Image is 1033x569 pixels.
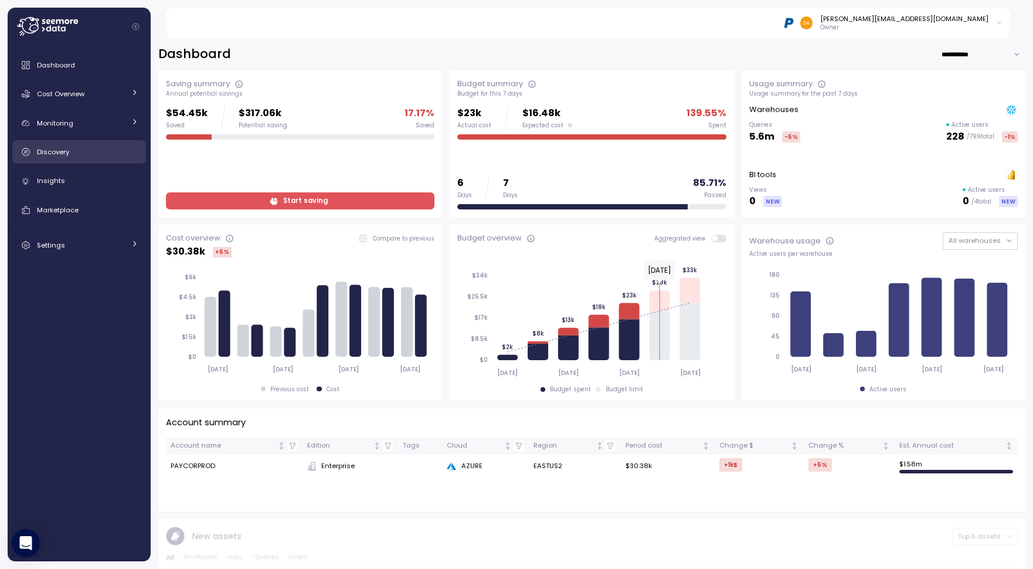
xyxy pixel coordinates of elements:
[562,316,575,323] tspan: $13k
[158,46,231,63] h2: Dashboard
[179,293,196,301] tspan: $4.5k
[620,455,714,478] td: $30.38k
[943,232,1018,249] button: All warehouses
[596,442,604,450] div: Not sorted
[749,104,798,116] p: Warehouses
[474,314,488,321] tspan: $17k
[1002,131,1018,143] div: -1 %
[239,106,287,121] p: $317.06k
[856,365,876,373] tspan: [DATE]
[166,106,208,121] p: $54.45k
[522,106,572,121] p: $16.48k
[532,329,544,337] tspan: $8k
[166,455,303,478] td: PAYCORPROD
[182,333,196,341] tspan: $1.5k
[749,186,782,194] p: Views
[999,196,1018,207] div: NEW
[680,369,701,377] tspan: [DATE]
[400,365,421,373] tspan: [DATE]
[782,131,800,143] div: -5 %
[769,271,780,279] tspan: 180
[984,365,1004,373] tspan: [DATE]
[457,106,491,121] p: $23k
[373,235,434,243] p: Compare to previous
[952,121,988,129] p: Active users
[277,442,286,450] div: Not sorted
[504,442,512,450] div: Not sorted
[763,196,782,207] div: NEW
[166,121,208,130] div: Saved
[498,369,518,377] tspan: [DATE]
[522,121,563,130] span: Expected cost
[702,442,710,450] div: Not sorted
[37,89,84,99] span: Cost Overview
[442,438,529,455] th: CloudNot sorted
[457,90,726,98] div: Budget for this 7 days
[12,140,146,164] a: Discovery
[820,14,988,23] div: [PERSON_NAME][EMAIL_ADDRESS][DOMAIN_NAME]
[471,335,488,343] tspan: $8.5k
[529,455,620,478] td: EASTUS2
[558,369,579,377] tspan: [DATE]
[457,121,491,130] div: Actual cost
[719,441,789,451] div: Change $
[771,333,780,340] tspan: 45
[303,438,398,455] th: EditionNot sorted
[37,205,79,215] span: Marketplace
[971,198,991,206] p: / 4 total
[790,442,798,450] div: Not sorted
[529,438,620,455] th: RegionNot sorted
[804,438,895,455] th: Change %Not sorted
[12,198,146,222] a: Marketplace
[895,455,1018,478] td: $ 1.58m
[307,441,371,451] div: Edition
[283,193,328,209] span: Start saving
[166,78,230,90] div: Saving summary
[273,365,294,373] tspan: [DATE]
[37,176,65,185] span: Insights
[968,186,1005,194] p: Active users
[749,194,756,209] p: 0
[37,147,69,157] span: Discovery
[682,266,697,273] tspan: $33k
[704,191,726,199] div: Passed
[622,291,637,299] tspan: $23k
[166,438,303,455] th: Account nameNot sorted
[171,441,276,451] div: Account name
[772,312,780,320] tspan: 90
[12,529,40,557] div: Open Intercom Messenger
[166,192,434,209] a: Start saving
[534,441,594,451] div: Region
[800,16,813,29] img: 48afdbe2e260b3f1599ee2f418cb8277
[899,441,1003,451] div: Est. Annual cost
[457,191,472,199] div: Days
[213,247,232,258] div: +5 %
[185,273,196,281] tspan: $6k
[327,385,339,394] div: Cost
[12,111,146,135] a: Monitoring
[749,78,813,90] div: Usage summary
[416,121,434,130] div: Saved
[749,129,774,145] p: 5.6m
[405,106,434,121] p: 17.17 %
[37,60,75,70] span: Dashboard
[654,235,711,242] span: Aggregated view
[12,53,146,77] a: Dashboard
[480,356,488,364] tspan: $0
[339,365,359,373] tspan: [DATE]
[166,90,434,98] div: Annual potential savings
[719,458,742,472] div: +1k $
[373,442,381,450] div: Not sorted
[619,369,640,377] tspan: [DATE]
[808,441,880,451] div: Change %
[626,441,700,451] div: Period cost
[12,233,146,257] a: Settings
[708,121,726,130] div: Spent
[472,272,488,279] tspan: $34k
[749,121,800,129] p: Queries
[693,175,726,191] p: 85.71 %
[869,385,906,394] div: Active users
[166,232,220,244] div: Cost overview
[321,461,355,472] span: Enterprise
[1005,442,1013,450] div: Not sorted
